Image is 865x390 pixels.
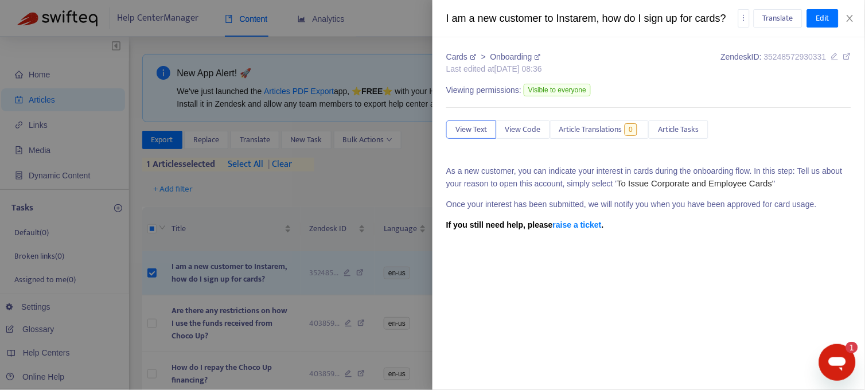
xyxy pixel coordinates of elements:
a: Cards [446,52,479,61]
span: View Code [505,123,541,136]
iframe: Number of unread messages [835,342,858,353]
span: Translate [763,12,793,25]
span: To Issue Corporate and Employee Cards' [617,178,774,188]
button: more [738,9,750,28]
button: Article Tasks [649,120,708,139]
span: Visible to everyone [524,84,591,96]
span: close [845,14,855,23]
iframe: Button to launch messaging window, 1 unread message [819,344,856,381]
p: Once your interest has been submitted, we will notify you when you have been approved for card us... [446,198,851,210]
span: Viewing permissions: [446,84,521,96]
button: View Code [496,120,550,139]
span: View Text [455,123,487,136]
button: Translate [754,9,802,28]
span: 35248572930331 [764,52,827,61]
p: As a new customer, you can indicate your interest in cards during the onboarding flow. In this st... [446,165,851,190]
a: Onboarding [490,52,541,61]
div: I am a new customer to Instarem, how do I sign up for cards? [446,11,738,26]
div: Zendesk ID: [721,51,851,75]
span: more [740,14,748,22]
strong: If you still need help, please . [446,220,604,229]
button: Edit [807,9,839,28]
a: raise a ticket [553,220,602,229]
span: Article Tasks [658,123,699,136]
div: Last edited at [DATE] 08:36 [446,63,542,75]
button: Close [842,13,858,24]
div: > [446,51,542,63]
button: View Text [446,120,496,139]
button: Article Translations0 [550,120,649,139]
span: Article Translations [559,123,622,136]
span: Edit [816,12,829,25]
span: 0 [625,123,638,136]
